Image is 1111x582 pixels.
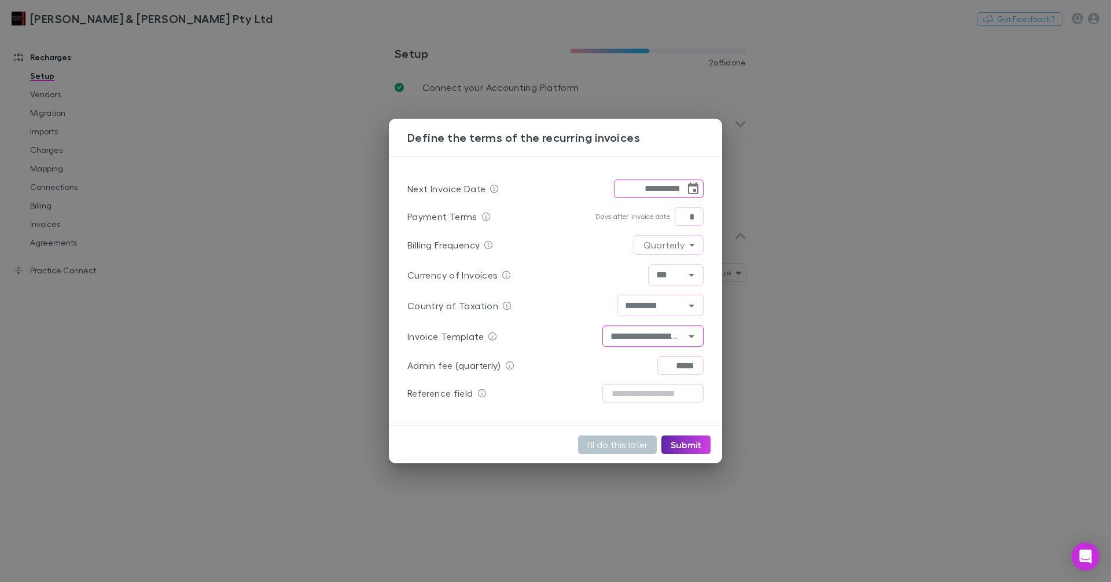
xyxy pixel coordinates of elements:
[685,181,701,197] button: Choose date, selected date is Oct 1, 2025
[407,299,498,313] p: Country of Taxation
[407,358,501,372] p: Admin fee (quarterly)
[407,182,485,196] p: Next Invoice Date
[407,210,477,224] p: Payment Terms
[683,328,700,345] button: Open
[407,238,480,252] p: Billing Frequency
[578,435,657,454] button: I'll do this later
[407,268,498,282] p: Currency of Invoices
[634,236,703,254] div: Quarterly
[683,298,700,314] button: Open
[683,267,700,283] button: Open
[407,130,722,144] h3: Define the terms of the recurring invoices
[407,386,473,400] p: Reference field
[661,435,711,454] button: Submit
[407,330,484,343] p: Invoice Template
[595,212,670,221] p: Days after invoice date
[1072,543,1099,570] div: Open Intercom Messenger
